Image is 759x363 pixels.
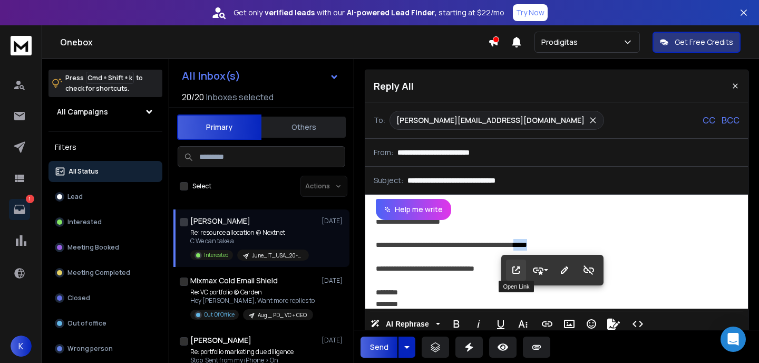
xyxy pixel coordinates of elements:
p: Reply All [374,79,414,93]
div: Open Link [499,281,533,292]
p: [DATE] [322,336,345,345]
button: All Inbox(s) [173,65,347,87]
p: Lead [67,193,83,201]
button: Italic (⌘I) [469,313,489,335]
p: Re: portfolio marketing due diligence [190,348,317,356]
a: 1 [9,199,30,220]
strong: verified leads [265,7,315,18]
p: C We can take a [190,237,309,245]
button: Bold (⌘B) [446,313,466,335]
span: AI Rephrase [384,320,431,329]
p: Get Free Credits [675,37,733,47]
p: Closed [67,294,90,302]
button: Underline (⌘U) [491,313,511,335]
button: K [11,336,32,357]
button: Primary [177,114,261,140]
p: Re: resource allocation @ Nextnet [190,228,309,237]
button: Wrong person [48,338,162,359]
button: Lead [48,186,162,207]
button: Signature [604,313,624,335]
button: Out of office [48,313,162,334]
p: All Status [69,167,99,176]
p: 1 [26,195,34,203]
h1: [PERSON_NAME] [190,335,251,346]
h1: All Campaigns [57,107,108,117]
button: All Status [48,161,162,182]
p: [PERSON_NAME][EMAIL_ADDRESS][DOMAIN_NAME] [396,115,585,126]
button: All Campaigns [48,101,162,122]
button: Send [361,337,397,358]
p: Get only with our starting at $22/mo [233,7,504,18]
p: Prodigitas [541,37,582,47]
span: 20 / 20 [182,91,204,103]
button: Meeting Completed [48,262,162,283]
button: Get Free Credits [653,32,741,53]
p: Press to check for shortcuts. [65,73,143,94]
span: Cmd + Shift + k [86,72,134,84]
button: Emoticons [581,313,601,335]
div: Open Intercom Messenger [721,327,746,352]
button: Interested [48,212,162,233]
button: Edit Link [554,260,575,281]
h1: All Inbox(s) [182,71,240,81]
p: Hey [PERSON_NAME], Want more replies to [190,297,315,305]
h3: Filters [48,140,162,155]
button: Others [261,116,346,139]
strong: AI-powered Lead Finder, [347,7,436,18]
p: Wrong person [67,345,113,353]
button: Code View [628,313,648,335]
p: Meeting Completed [67,269,130,277]
p: To: [374,115,385,126]
button: Meeting Booked [48,237,162,258]
button: Insert Image (⌘P) [559,313,579,335]
h3: Inboxes selected [206,91,274,103]
p: CC [703,114,715,127]
button: AI Rephrase [368,313,442,335]
h1: [PERSON_NAME] [190,216,250,226]
label: Select [192,182,211,190]
h1: Onebox [60,36,488,49]
p: Subject: [374,175,403,186]
p: Interested [67,218,102,226]
p: Out of office [67,319,106,328]
p: [DATE] [322,217,345,225]
p: June_IT_USA_20-500_Growth_VP_HEAD_DIRECTOR [252,252,303,260]
p: Interested [204,251,229,259]
p: BCC [722,114,739,127]
p: Re: VC portfolio @ Garden [190,288,315,297]
p: Try Now [516,7,544,18]
p: Out Of Office [204,311,235,319]
button: Help me write [376,199,451,220]
p: Meeting Booked [67,243,119,252]
img: logo [11,36,32,55]
p: Aug _ PD_ VC + CEO [258,311,307,319]
p: From: [374,147,393,158]
button: Try Now [513,4,548,21]
button: More Text [513,313,533,335]
p: [DATE] [322,276,345,285]
button: Closed [48,288,162,309]
h1: Mixmax Cold Email Shield [190,275,278,286]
